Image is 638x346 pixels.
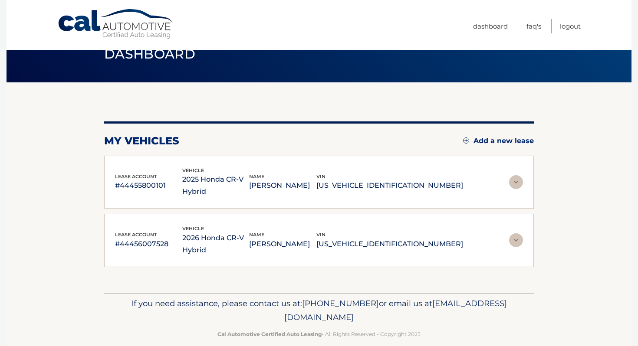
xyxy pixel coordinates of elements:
span: name [249,232,264,238]
span: lease account [115,232,157,238]
span: vin [316,232,326,238]
span: vehicle [182,167,204,173]
img: add.svg [463,137,469,144]
p: 2025 Honda CR-V Hybrid [182,173,250,198]
p: If you need assistance, please contact us at: or email us at [110,297,528,324]
span: lease account [115,173,157,180]
a: Logout [560,19,581,33]
a: Add a new lease [463,137,534,145]
p: [US_VEHICLE_IDENTIFICATION_NUMBER] [316,180,463,192]
p: - All Rights Reserved - Copyright 2025 [110,330,528,339]
p: [US_VEHICLE_IDENTIFICATION_NUMBER] [316,238,463,250]
a: Dashboard [473,19,508,33]
span: [EMAIL_ADDRESS][DOMAIN_NAME] [284,298,507,322]
strong: Cal Automotive Certified Auto Leasing [217,331,322,337]
p: 2026 Honda CR-V Hybrid [182,232,250,256]
h2: my vehicles [104,134,179,147]
span: vin [316,173,326,180]
p: [PERSON_NAME] [249,180,316,192]
span: [PHONE_NUMBER] [302,298,379,308]
span: Dashboard [104,46,195,62]
p: #44455800101 [115,180,182,192]
span: name [249,173,264,180]
p: [PERSON_NAME] [249,238,316,250]
img: accordion-rest.svg [509,175,523,189]
a: Cal Automotive [57,9,174,39]
span: vehicle [182,225,204,232]
p: #44456007528 [115,238,182,250]
a: FAQ's [526,19,541,33]
img: accordion-rest.svg [509,233,523,247]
